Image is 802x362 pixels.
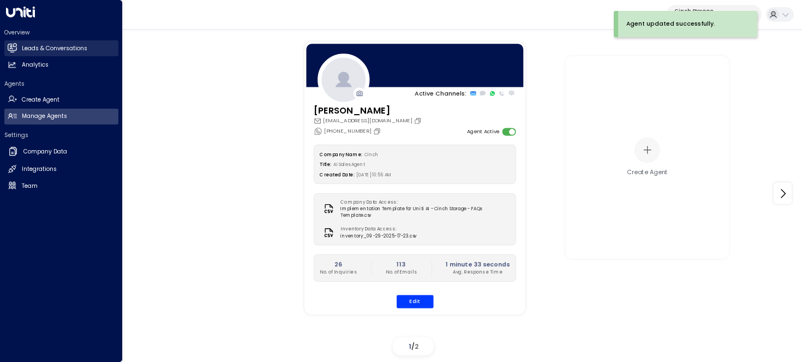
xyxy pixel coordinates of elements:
[313,104,423,117] h3: [PERSON_NAME]
[4,28,118,37] h2: Overview
[320,162,331,168] label: Title:
[313,127,382,135] div: [PHONE_NUMBER]
[4,40,118,56] a: Leads & Conversations
[23,147,67,156] h2: Company Data
[627,168,668,177] div: Create Agent
[356,172,392,178] span: [DATE] 10:56 AM
[4,80,118,88] h2: Agents
[386,269,417,275] p: No. of Emails
[4,143,118,161] a: Company Data
[320,260,357,269] h2: 26
[22,61,49,69] h2: Analytics
[22,96,59,104] h2: Create Agent
[320,172,354,178] label: Created Date:
[409,342,411,351] span: 1
[4,131,118,139] h2: Settings
[666,5,762,24] button: Cinch Storage20dc0344-df52-49ea-bc2a-8bb80861e769
[340,199,506,205] label: Company Data Access:
[22,112,67,121] h2: Manage Agents
[340,233,417,239] span: inventory_09-29-2025-17-23.csv
[4,57,118,73] a: Analytics
[414,117,423,124] button: Copy
[446,269,510,275] p: Avg. Response Time
[4,109,118,124] a: Manage Agents
[22,182,38,191] h2: Team
[364,151,378,157] span: Cinch
[333,162,366,168] span: AI Sales Agent
[446,260,510,269] h2: 1 minute 33 seconds
[4,92,118,108] a: Create Agent
[340,205,510,218] span: Implementation Template for Uniti AI - Cinch Storage - FAQs Template.csv
[674,8,743,14] p: Cinch Storage
[373,127,383,135] button: Copy
[4,178,118,194] a: Team
[340,226,413,233] label: Inventory Data Access:
[466,128,499,135] label: Agent Active
[393,337,434,355] div: /
[396,295,433,308] button: Edit
[415,342,418,351] span: 2
[22,44,87,53] h2: Leads & Conversations
[4,162,118,177] a: Integrations
[320,151,362,157] label: Company Name:
[320,269,357,275] p: No. of Inquiries
[626,20,715,28] div: Agent updated successfully.
[22,165,57,174] h2: Integrations
[386,260,417,269] h2: 113
[415,89,466,98] p: Active Channels:
[313,117,423,124] div: [EMAIL_ADDRESS][DOMAIN_NAME]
